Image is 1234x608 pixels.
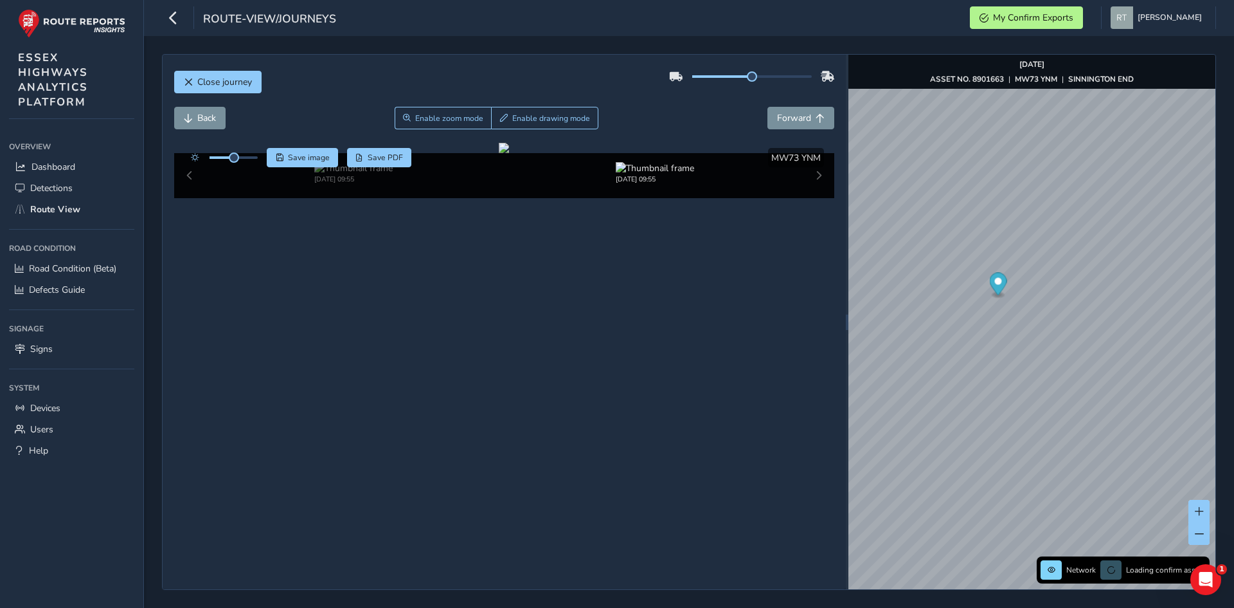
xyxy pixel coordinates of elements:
[30,402,60,414] span: Devices
[9,419,134,440] a: Users
[1019,59,1044,69] strong: [DATE]
[314,174,393,184] div: [DATE] 09:55
[616,174,694,184] div: [DATE] 09:55
[347,148,412,167] button: PDF
[930,74,1004,84] strong: ASSET NO. 8901663
[1111,6,1133,29] img: diamond-layout
[1190,564,1221,595] iframe: Intercom live chat
[9,258,134,279] a: Road Condition (Beta)
[30,182,73,194] span: Detections
[29,263,116,275] span: Road Condition (Beta)
[1138,6,1202,29] span: [PERSON_NAME]
[31,161,75,173] span: Dashboard
[9,178,134,199] a: Detections
[970,6,1083,29] button: My Confirm Exports
[9,378,134,398] div: System
[30,423,53,436] span: Users
[1217,564,1227,575] span: 1
[1015,74,1057,84] strong: MW73 YNM
[9,398,134,419] a: Devices
[1066,565,1096,575] span: Network
[616,162,694,174] img: Thumbnail frame
[368,152,403,163] span: Save PDF
[989,273,1006,299] div: Map marker
[174,71,262,93] button: Close journey
[395,107,492,129] button: Zoom
[29,284,85,296] span: Defects Guide
[993,12,1073,24] span: My Confirm Exports
[314,162,393,174] img: Thumbnail frame
[9,440,134,461] a: Help
[767,107,834,129] button: Forward
[1111,6,1206,29] button: [PERSON_NAME]
[9,137,134,156] div: Overview
[1068,74,1134,84] strong: SINNINGTON END
[9,338,134,360] a: Signs
[288,152,330,163] span: Save image
[9,279,134,300] a: Defects Guide
[18,9,125,38] img: rr logo
[1126,565,1206,575] span: Loading confirm assets
[18,50,88,109] span: ESSEX HIGHWAYS ANALYTICS PLATFORM
[9,199,134,220] a: Route View
[267,148,338,167] button: Save
[777,112,811,124] span: Forward
[9,319,134,338] div: Signage
[30,343,53,355] span: Signs
[491,107,598,129] button: Draw
[415,113,483,124] span: Enable zoom mode
[930,74,1134,84] div: | |
[9,239,134,258] div: Road Condition
[29,445,48,457] span: Help
[203,11,336,29] span: route-view/journeys
[174,107,226,129] button: Back
[30,203,80,216] span: Route View
[197,112,216,124] span: Back
[197,76,252,88] span: Close journey
[512,113,590,124] span: Enable drawing mode
[9,156,134,178] a: Dashboard
[771,152,821,164] span: MW73 YNM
